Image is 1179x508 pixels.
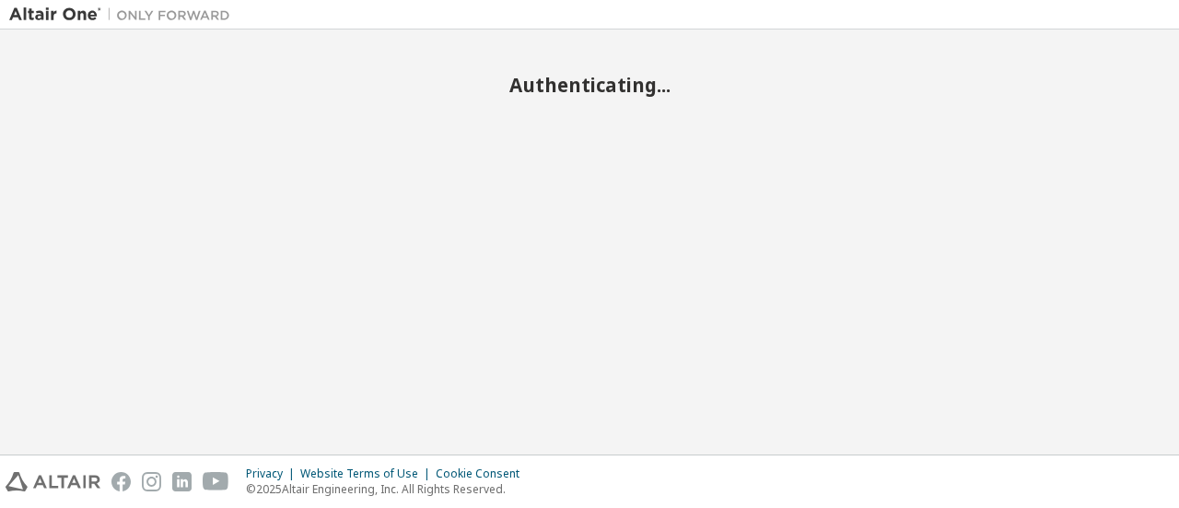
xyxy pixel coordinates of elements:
[172,472,192,491] img: linkedin.svg
[111,472,131,491] img: facebook.svg
[9,6,239,24] img: Altair One
[300,467,436,481] div: Website Terms of Use
[9,73,1170,97] h2: Authenticating...
[436,467,531,481] div: Cookie Consent
[6,472,100,491] img: altair_logo.svg
[246,467,300,481] div: Privacy
[246,481,531,497] p: © 2025 Altair Engineering, Inc. All Rights Reserved.
[203,472,229,491] img: youtube.svg
[142,472,161,491] img: instagram.svg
